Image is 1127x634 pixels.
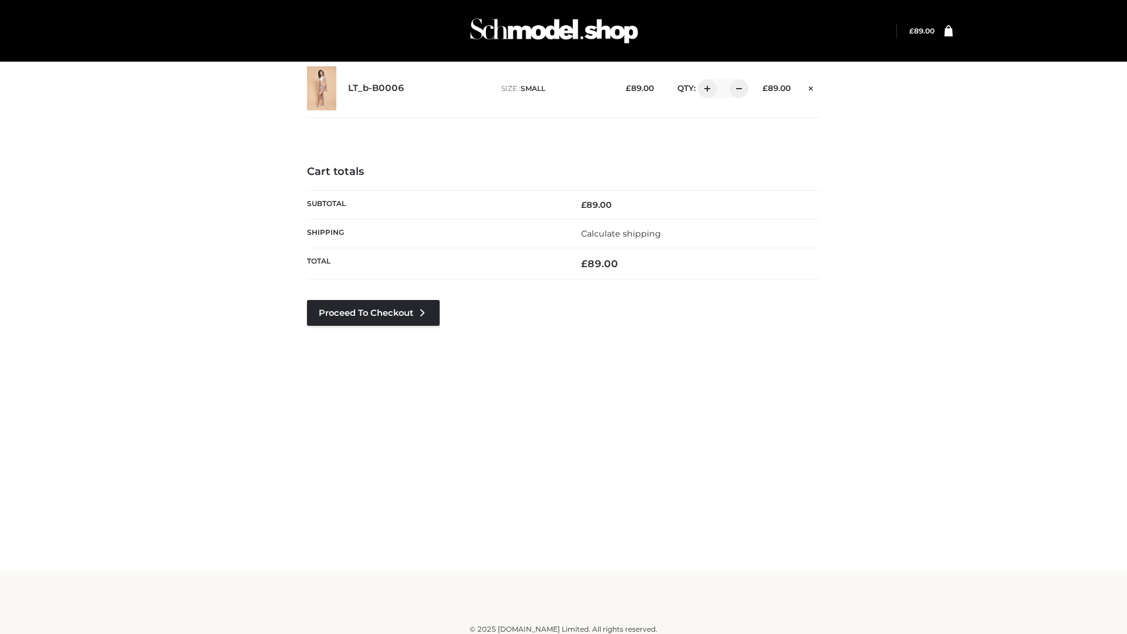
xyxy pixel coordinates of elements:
span: £ [581,200,586,210]
a: Proceed to Checkout [307,300,440,326]
th: Subtotal [307,190,563,219]
a: Calculate shipping [581,228,661,239]
p: size : [501,83,608,94]
img: Schmodel Admin 964 [466,8,642,54]
span: £ [909,26,914,35]
th: Shipping [307,219,563,248]
bdi: 89.00 [581,200,612,210]
bdi: 89.00 [909,26,934,35]
bdi: 89.00 [581,258,618,269]
a: LT_b-B0006 [348,83,404,94]
h4: Cart totals [307,166,820,178]
th: Total [307,248,563,279]
bdi: 89.00 [762,83,791,93]
bdi: 89.00 [626,83,654,93]
a: Remove this item [802,79,820,95]
span: £ [581,258,588,269]
a: £89.00 [909,26,934,35]
img: LT_b-B0006 - SMALL [307,66,336,110]
span: SMALL [521,84,545,93]
span: £ [762,83,768,93]
div: QTY: [666,79,744,98]
span: £ [626,83,631,93]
